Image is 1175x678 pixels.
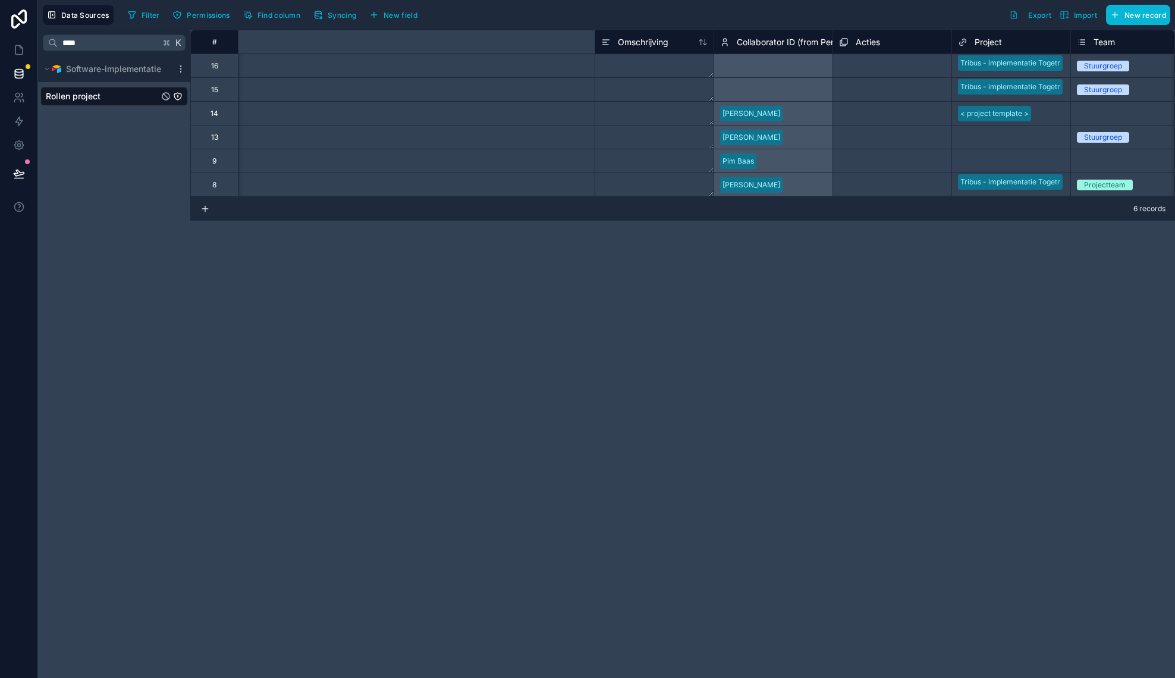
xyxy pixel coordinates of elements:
div: Tribus - implementatie Togetr [960,177,1060,187]
a: Permissions [168,6,238,24]
div: 16 [211,61,218,71]
span: New field [384,11,417,20]
button: Import [1055,5,1101,25]
span: Filter [142,11,160,20]
span: Syncing [328,11,356,20]
div: Projectteam [1084,180,1126,190]
span: Software-implementatie [66,63,161,75]
a: New record [1101,5,1170,25]
span: New record [1124,11,1166,20]
a: Syncing [309,6,365,24]
button: Data Sources [43,5,114,25]
span: K [174,39,183,47]
button: New field [365,6,422,24]
div: Rollen project [40,87,188,106]
span: Find column [257,11,300,20]
div: 14 [211,109,218,118]
span: Data Sources [61,11,109,20]
button: Airtable LogoSoftware-implementatie [40,61,171,77]
div: Tribus - implementatie Togetr [960,81,1060,92]
span: Project [975,36,1002,48]
div: 9 [212,156,216,166]
span: 6 records [1133,204,1165,214]
div: Stuurgroep [1084,132,1122,143]
div: Tribus - implementatie Togetr [960,58,1060,68]
div: Stuurgroep [1084,61,1122,71]
span: Permissions [187,11,230,20]
span: Export [1028,11,1051,20]
div: # [200,37,229,46]
div: 8 [212,180,216,190]
a: Rollen project [46,90,159,102]
button: New record [1106,5,1170,25]
div: 15 [211,85,218,95]
div: 13 [211,133,218,142]
div: < project template > [960,108,1029,119]
button: Find column [239,6,304,24]
span: Acties [856,36,880,48]
span: Collaborator ID (from Personen) [737,36,860,48]
button: Permissions [168,6,234,24]
span: Omschrijving [618,36,668,48]
span: Team [1094,36,1115,48]
div: Stuurgroep [1084,84,1122,95]
span: Import [1074,11,1097,20]
button: Syncing [309,6,360,24]
img: Airtable Logo [52,64,61,74]
button: Filter [123,6,164,24]
button: Export [1005,5,1055,25]
span: Rollen project [46,90,100,102]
